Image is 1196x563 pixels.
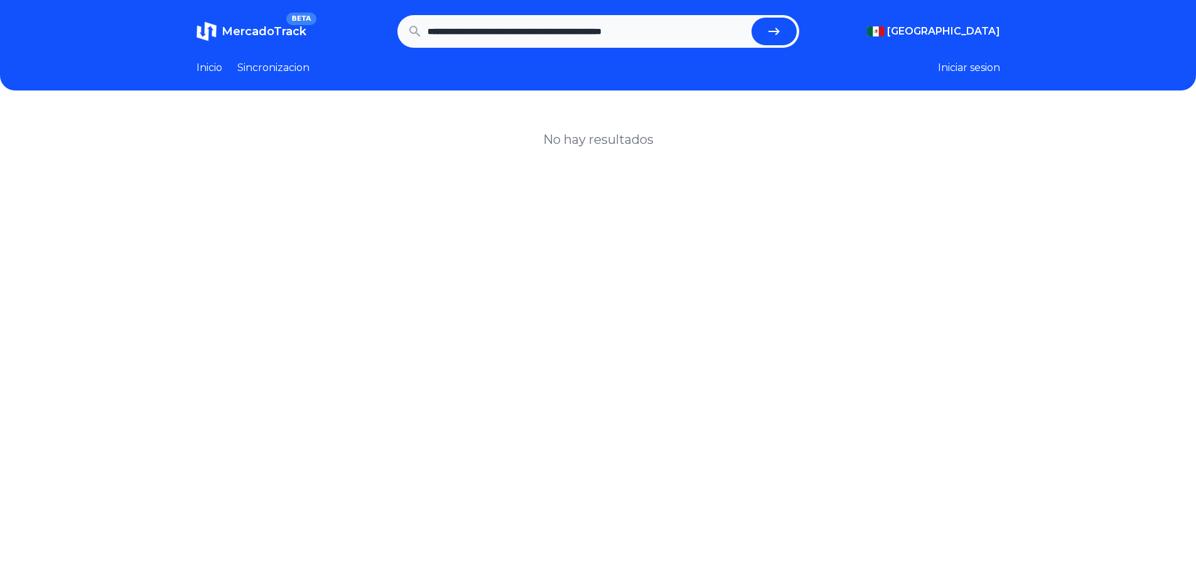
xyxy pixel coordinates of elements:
[543,131,654,148] h1: No hay resultados
[938,60,1000,75] button: Iniciar sesion
[237,60,310,75] a: Sincronizacion
[197,21,217,41] img: MercadoTrack
[867,26,885,36] img: Mexico
[197,60,222,75] a: Inicio
[887,24,1000,39] span: [GEOGRAPHIC_DATA]
[222,25,306,38] span: MercadoTrack
[197,21,306,41] a: MercadoTrackBETA
[867,24,1000,39] button: [GEOGRAPHIC_DATA]
[286,13,316,25] span: BETA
